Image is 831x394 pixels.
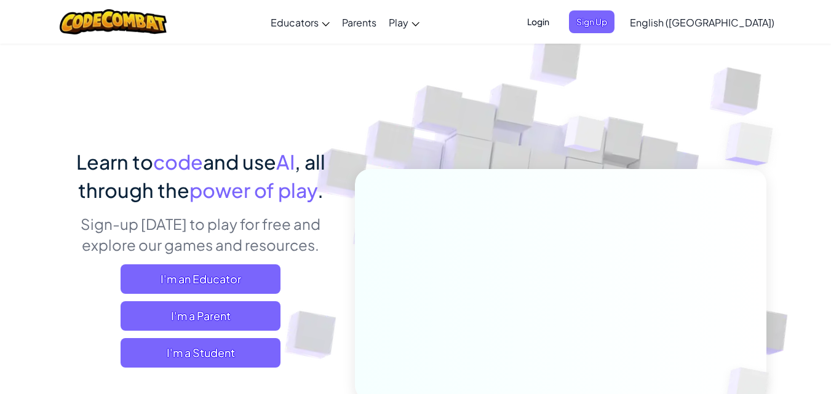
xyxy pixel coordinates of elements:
[271,16,319,29] span: Educators
[389,16,408,29] span: Play
[153,149,203,174] span: code
[121,301,280,331] a: I'm a Parent
[624,6,781,39] a: English ([GEOGRAPHIC_DATA])
[203,149,276,174] span: and use
[60,9,167,34] img: CodeCombat logo
[317,178,324,202] span: .
[121,264,280,294] a: I'm an Educator
[336,6,383,39] a: Parents
[383,6,426,39] a: Play
[276,149,295,174] span: AI
[65,213,336,255] p: Sign-up [DATE] to play for free and explore our games and resources.
[189,178,317,202] span: power of play
[121,338,280,368] button: I'm a Student
[630,16,774,29] span: English ([GEOGRAPHIC_DATA])
[569,10,614,33] button: Sign Up
[541,92,629,183] img: Overlap cubes
[76,149,153,174] span: Learn to
[701,92,807,196] img: Overlap cubes
[264,6,336,39] a: Educators
[520,10,557,33] button: Login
